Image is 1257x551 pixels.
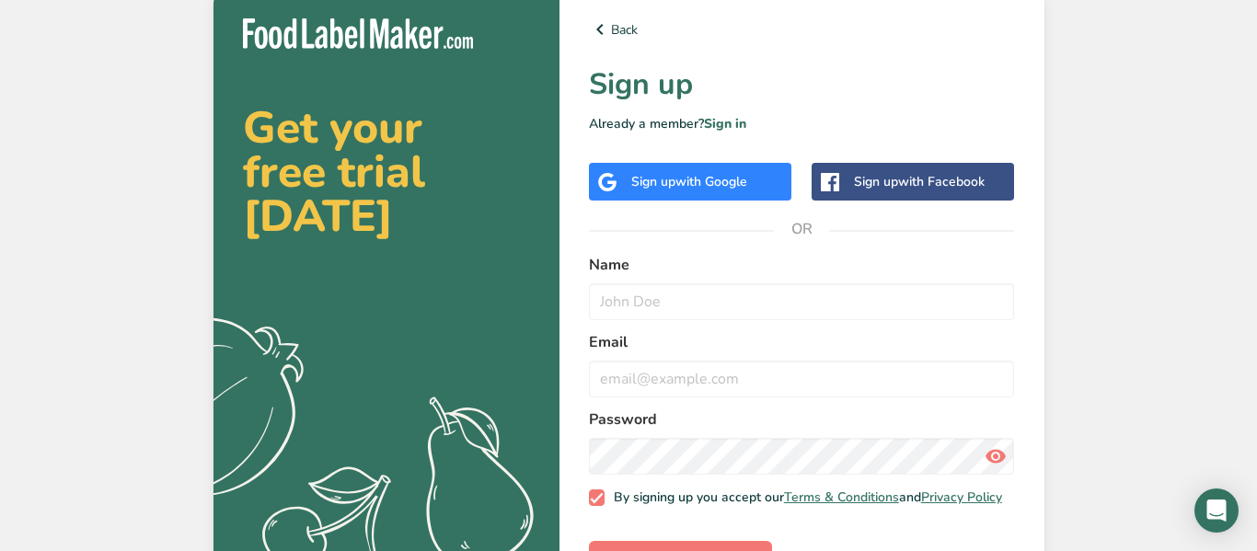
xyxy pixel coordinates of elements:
label: Name [589,254,1015,276]
a: Terms & Conditions [784,488,899,506]
h1: Sign up [589,63,1015,107]
label: Password [589,408,1015,430]
label: Email [589,331,1015,353]
a: Privacy Policy [921,488,1002,506]
span: with Google [675,173,747,190]
a: Back [589,18,1015,40]
input: John Doe [589,283,1015,320]
p: Already a member? [589,114,1015,133]
h2: Get your free trial [DATE] [243,106,530,238]
div: Sign up [631,172,747,191]
input: email@example.com [589,361,1015,397]
span: OR [774,201,829,257]
div: Open Intercom Messenger [1194,488,1239,533]
span: By signing up you accept our and [605,489,1002,506]
span: with Facebook [898,173,985,190]
img: Food Label Maker [243,18,473,49]
div: Sign up [854,172,985,191]
a: Sign in [704,115,746,132]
